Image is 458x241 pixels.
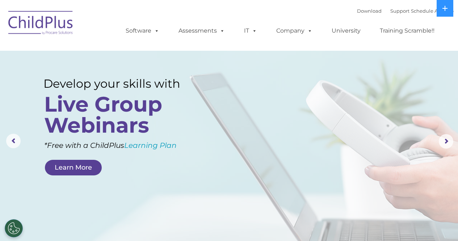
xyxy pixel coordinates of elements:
a: Training Scramble!! [373,24,442,38]
img: ChildPlus by Procare Solutions [5,6,77,42]
rs-layer: Develop your skills with [43,77,195,91]
a: Learn More [45,160,102,175]
span: Phone number [101,78,131,83]
a: Schedule A Demo [411,8,454,14]
font: | [357,8,454,14]
a: Download [357,8,382,14]
a: IT [237,24,264,38]
a: Software [118,24,167,38]
button: Cookies Settings [5,219,23,237]
a: Assessments [171,24,232,38]
span: Last name [101,48,123,53]
a: University [324,24,368,38]
a: Learning Plan [124,141,177,150]
a: Company [269,24,320,38]
rs-layer: Live Group Webinars [44,94,193,136]
rs-layer: *Free with a ChildPlus [44,138,206,152]
a: Support [390,8,409,14]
